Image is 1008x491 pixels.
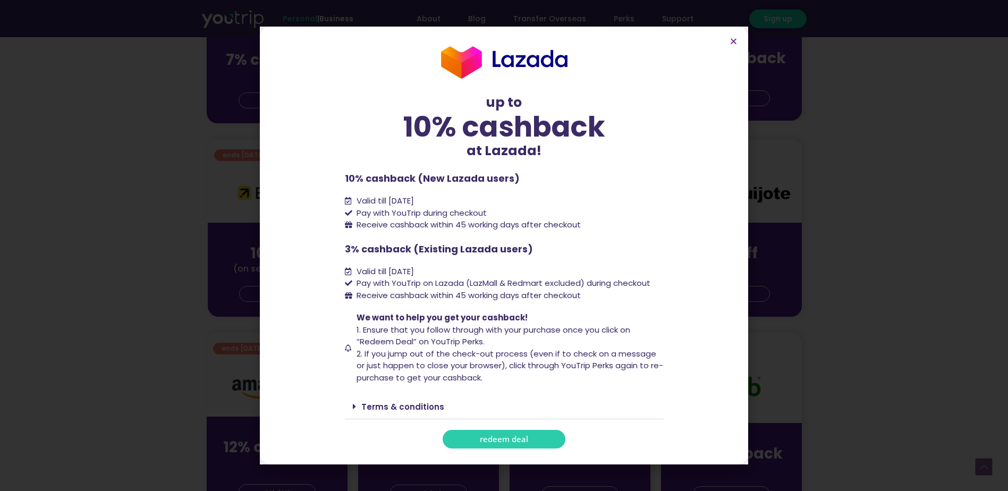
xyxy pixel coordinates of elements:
[357,312,528,323] span: We want to help you get your cashback!
[345,92,664,160] div: up to at Lazada!
[354,207,487,219] span: Pay with YouTrip during checkout
[345,242,664,256] p: 3% cashback (Existing Lazada users)
[361,401,444,412] a: Terms & conditions
[354,266,414,278] span: Valid till [DATE]
[443,430,565,448] a: redeem deal
[345,394,664,419] div: Terms & conditions
[345,171,664,185] p: 10% cashback (New Lazada users)
[480,435,528,443] span: redeem deal
[354,195,414,207] span: Valid till [DATE]
[354,277,650,290] span: Pay with YouTrip on Lazada (LazMall & Redmart excluded) during checkout
[357,348,663,383] span: 2. If you jump out of the check-out process (even if to check on a message or just happen to clos...
[345,113,664,141] div: 10% cashback
[354,219,581,231] span: Receive cashback within 45 working days after checkout
[730,37,738,45] a: Close
[357,324,630,348] span: 1. Ensure that you follow through with your purchase once you click on “Redeem Deal” on YouTrip P...
[354,290,581,302] span: Receive cashback within 45 working days after checkout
